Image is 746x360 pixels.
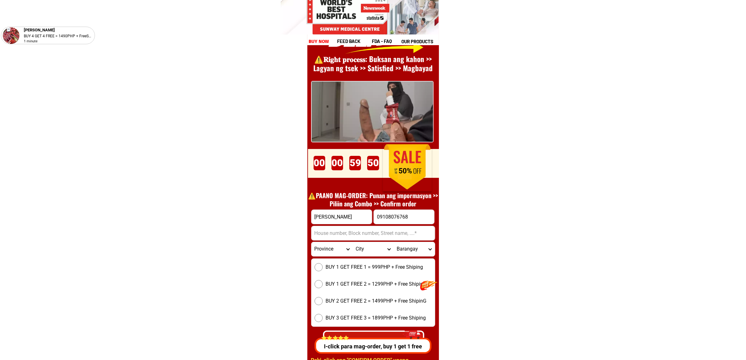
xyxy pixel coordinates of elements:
h1: feed back [337,38,371,45]
h1: buy now [309,38,329,45]
h1: ⚠️️𝐑𝐢𝐠𝐡𝐭 𝐩𝐫𝐨𝐜𝐞𝐬𝐬: Buksan ang kahon >> Lagyan ng tsek >> Satisfied >> Magbayad [305,55,441,73]
select: Select district [352,242,394,256]
input: BUY 2 GET FREE 2 = 1499PHP + Free ShipinG [315,297,323,305]
h1: 50% [389,167,421,176]
span: BUY 3 GET FREE 3 = 1899PHP + Free Shiping [326,314,426,322]
input: Input phone_number [374,210,434,224]
input: Input full_name [311,210,372,224]
span: BUY 1 GET FREE 2 = 1299PHP + Free Shiping [326,280,426,288]
input: BUY 1 GET FREE 2 = 1299PHP + Free Shiping [315,280,323,288]
h1: ORDER DITO [330,146,429,173]
select: Select commune [394,242,435,256]
input: Input address [311,226,435,240]
input: BUY 1 GET FREE 1 = 999PHP + Free Shiping [315,263,323,271]
select: Select province [311,242,352,256]
h1: fda - FAQ [372,38,407,45]
input: BUY 3 GET FREE 3 = 1899PHP + Free Shiping [315,314,323,322]
span: BUY 2 GET FREE 2 = 1499PHP + Free ShipinG [326,297,427,305]
h1: ⚠️️PAANO MAG-ORDER: Punan ang impormasyon >> Piliin ang Combo >> Confirm order [305,191,441,208]
p: I-click para mag-order, buy 1 get 1 free [313,342,433,351]
span: BUY 1 GET FREE 1 = 999PHP + Free Shiping [326,263,423,271]
h1: our products [401,38,438,45]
